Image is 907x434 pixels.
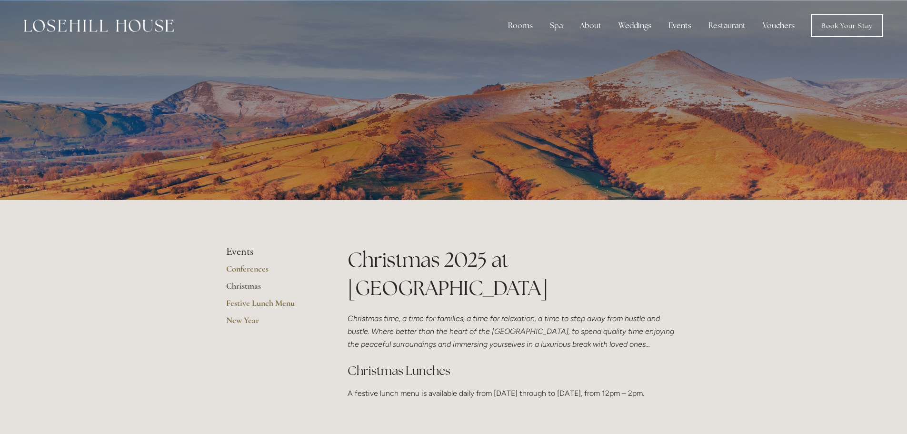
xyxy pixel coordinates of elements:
a: Festive Lunch Menu [226,298,317,315]
div: Spa [542,16,570,35]
div: Weddings [611,16,659,35]
h2: Christmas Lunches [348,363,681,379]
li: Events [226,246,317,258]
p: A festive lunch menu is available daily from [DATE] through to [DATE], from 12pm – 2pm. [348,387,681,400]
a: New Year [226,315,317,332]
div: Events [661,16,699,35]
em: Christmas time, a time for families, a time for relaxation, a time to step away from hustle and b... [348,314,676,349]
h1: Christmas 2025 at [GEOGRAPHIC_DATA] [348,246,681,302]
a: Book Your Stay [811,14,883,37]
div: Rooms [500,16,540,35]
div: Restaurant [701,16,753,35]
a: Conferences [226,263,317,281]
img: Losehill House [24,20,174,32]
a: Vouchers [755,16,802,35]
a: Christmas [226,281,317,298]
div: About [572,16,609,35]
